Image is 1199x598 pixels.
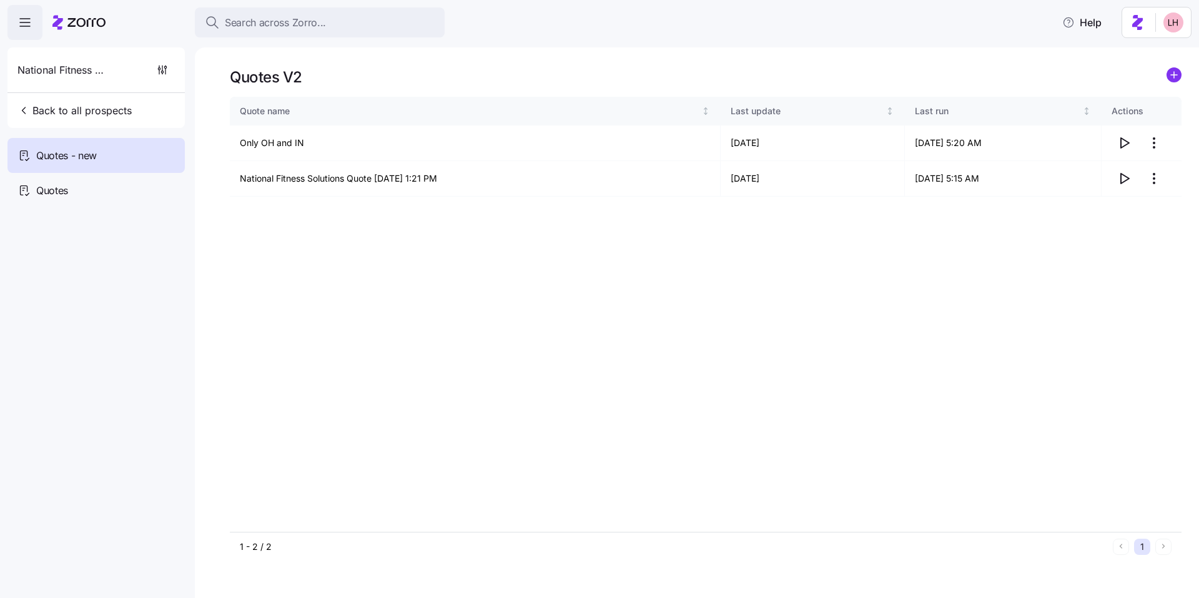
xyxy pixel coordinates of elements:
[721,125,904,161] td: [DATE]
[1167,67,1182,82] svg: add icon
[1163,12,1183,32] img: 8ac9784bd0c5ae1e7e1202a2aac67deb
[230,161,721,197] td: National Fitness Solutions Quote [DATE] 1:21 PM
[12,98,137,123] button: Back to all prospects
[905,161,1102,197] td: [DATE] 5:15 AM
[1167,67,1182,87] a: add icon
[195,7,445,37] button: Search across Zorro...
[240,541,1108,553] div: 1 - 2 / 2
[905,125,1102,161] td: [DATE] 5:20 AM
[36,183,68,199] span: Quotes
[1112,104,1172,118] div: Actions
[721,161,904,197] td: [DATE]
[1082,107,1091,115] div: Not sorted
[36,148,97,164] span: Quotes - new
[17,103,132,118] span: Back to all prospects
[225,15,326,31] span: Search across Zorro...
[886,107,894,115] div: Not sorted
[7,138,185,173] a: Quotes - new
[1052,10,1112,35] button: Help
[701,107,710,115] div: Not sorted
[240,104,699,118] div: Quote name
[1062,15,1102,30] span: Help
[915,104,1080,118] div: Last run
[731,104,883,118] div: Last update
[17,62,107,78] span: National Fitness Partners
[1134,539,1150,555] button: 1
[230,125,721,161] td: Only OH and IN
[721,97,904,125] th: Last updateNot sorted
[230,67,302,87] h1: Quotes V2
[1113,539,1129,555] button: Previous page
[7,173,185,208] a: Quotes
[230,97,721,125] th: Quote nameNot sorted
[905,97,1102,125] th: Last runNot sorted
[1155,539,1172,555] button: Next page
